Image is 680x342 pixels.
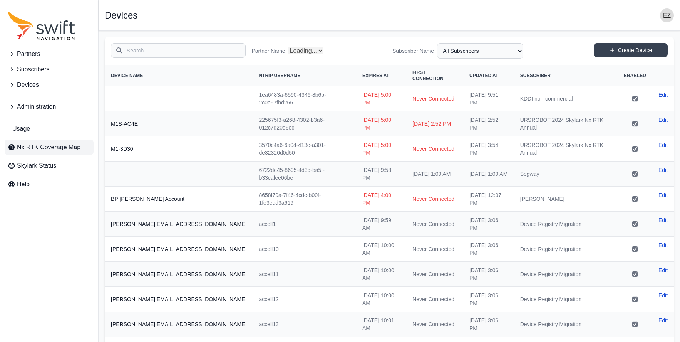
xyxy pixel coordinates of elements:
td: KDDI non-commercial [514,86,618,111]
button: Subscribers [5,62,94,77]
img: user photo [660,8,674,22]
td: [DATE] 2:52 PM [406,111,463,136]
span: Subscribers [17,65,49,74]
td: URSROBOT 2024 Skylark Nx RTK Annual [514,111,618,136]
a: Edit [658,166,668,174]
th: [PERSON_NAME][EMAIL_ADDRESS][DOMAIN_NAME] [105,287,253,312]
th: [PERSON_NAME][EMAIL_ADDRESS][DOMAIN_NAME] [105,262,253,287]
a: Edit [658,291,668,299]
button: Partners [5,46,94,62]
td: [DATE] 3:06 PM [463,212,514,237]
span: Administration [17,102,56,111]
th: M1-3D30 [105,136,253,162]
th: [PERSON_NAME][EMAIL_ADDRESS][DOMAIN_NAME] [105,237,253,262]
td: [DATE] 5:00 PM [356,86,406,111]
td: Never Connected [406,136,463,162]
td: [DATE] 3:06 PM [463,237,514,262]
td: Never Connected [406,212,463,237]
a: Edit [658,317,668,324]
a: Create Device [594,43,668,57]
td: [DATE] 9:51 PM [463,86,514,111]
td: 1ea6483a-6590-4346-8b6b-2c0e97fbd266 [253,86,356,111]
td: [PERSON_NAME] [514,187,618,212]
h1: Devices [105,11,137,20]
th: Enabled [618,65,652,86]
td: accell1 [253,212,356,237]
a: Help [5,177,94,192]
td: URSROBOT 2024 Skylark Nx RTK Annual [514,136,618,162]
button: Administration [5,99,94,115]
span: Partners [17,49,40,59]
a: Edit [658,216,668,224]
td: [DATE] 12:07 PM [463,187,514,212]
td: [DATE] 5:00 PM [356,136,406,162]
th: NTRIP Username [253,65,356,86]
td: Device Registry Migration [514,312,618,337]
td: Never Connected [406,86,463,111]
td: [DATE] 3:06 PM [463,287,514,312]
td: [DATE] 1:09 AM [406,162,463,187]
td: 3570c4a6-6a04-413e-a301-de32320d0d50 [253,136,356,162]
span: Usage [12,124,30,133]
td: Segway [514,162,618,187]
td: 6722de45-8695-4d3d-ba5f-b33cafee06be [253,162,356,187]
td: Never Connected [406,287,463,312]
td: Never Connected [406,312,463,337]
td: Never Connected [406,187,463,212]
td: accell12 [253,287,356,312]
td: Never Connected [406,262,463,287]
td: Never Connected [406,237,463,262]
th: M1S-AC4E [105,111,253,136]
td: [DATE] 2:52 PM [463,111,514,136]
a: Skylark Status [5,158,94,174]
td: [DATE] 1:09 AM [463,162,514,187]
td: accell11 [253,262,356,287]
td: [DATE] 9:58 PM [356,162,406,187]
td: [DATE] 3:54 PM [463,136,514,162]
a: Edit [658,266,668,274]
a: Usage [5,121,94,136]
label: Partner Name [252,47,285,55]
th: Subscriber [514,65,618,86]
td: [DATE] 10:00 AM [356,287,406,312]
td: [DATE] 10:00 AM [356,237,406,262]
button: Devices [5,77,94,93]
td: [DATE] 4:00 PM [356,187,406,212]
td: accell10 [253,237,356,262]
td: [DATE] 10:01 AM [356,312,406,337]
th: [PERSON_NAME][EMAIL_ADDRESS][DOMAIN_NAME] [105,312,253,337]
th: Device Name [105,65,253,86]
td: 8658f79a-7f46-4cdc-b00f-1fe3edd3a619 [253,187,356,212]
select: Subscriber [437,43,523,59]
label: Subscriber Name [392,47,434,55]
td: Device Registry Migration [514,262,618,287]
span: Help [17,180,30,189]
span: First Connection [412,70,444,81]
span: Devices [17,80,39,89]
a: Edit [658,241,668,249]
td: [DATE] 10:00 AM [356,262,406,287]
td: [DATE] 3:06 PM [463,262,514,287]
th: BP [PERSON_NAME] Account [105,187,253,212]
td: Device Registry Migration [514,287,618,312]
td: Device Registry Migration [514,237,618,262]
a: Edit [658,116,668,124]
td: [DATE] 5:00 PM [356,111,406,136]
span: Nx RTK Coverage Map [17,143,80,152]
span: Expires At [362,73,389,78]
td: [DATE] 3:06 PM [463,312,514,337]
td: [DATE] 9:59 AM [356,212,406,237]
a: Edit [658,191,668,199]
td: 225675f3-a268-4302-b3a6-012c7d20d6ec [253,111,356,136]
span: Updated At [469,73,498,78]
td: accell13 [253,312,356,337]
td: Device Registry Migration [514,212,618,237]
span: Skylark Status [17,161,56,170]
a: Edit [658,91,668,99]
th: [PERSON_NAME][EMAIL_ADDRESS][DOMAIN_NAME] [105,212,253,237]
a: Nx RTK Coverage Map [5,140,94,155]
a: Edit [658,141,668,149]
input: Search [111,43,246,58]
